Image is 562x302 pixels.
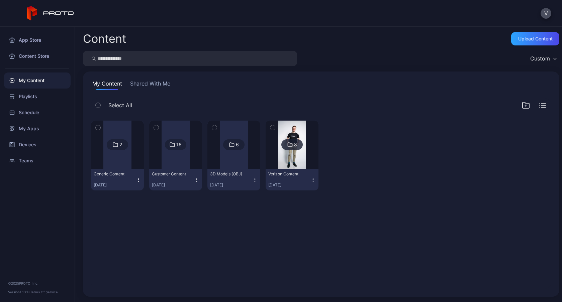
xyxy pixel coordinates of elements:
[8,281,67,286] div: © 2025 PROTO, Inc.
[83,33,126,44] div: Content
[4,72,71,89] a: My Content
[294,142,297,148] div: 8
[149,169,202,190] button: Customer Content[DATE]
[108,101,132,109] span: Select All
[119,142,122,148] div: 2
[94,182,136,188] div: [DATE]
[4,89,71,105] a: Playlists
[91,169,144,190] button: Generic Content[DATE]
[541,8,551,19] button: V
[207,169,260,190] button: 3D Models (OBJ)[DATE]
[518,36,553,41] div: Upload Content
[4,121,71,137] a: My Apps
[210,182,252,188] div: [DATE]
[129,80,172,90] button: Shared With Me
[152,182,194,188] div: [DATE]
[210,171,247,177] div: 3D Models (OBJ)
[4,32,71,48] a: App Store
[236,142,239,148] div: 6
[4,153,71,169] a: Teams
[91,80,123,90] button: My Content
[268,182,310,188] div: [DATE]
[176,142,182,148] div: 16
[8,290,30,294] span: Version 1.13.1 •
[30,290,58,294] a: Terms Of Service
[4,137,71,153] a: Devices
[266,169,318,190] button: Verizon Content[DATE]
[94,171,130,177] div: Generic Content
[527,51,559,66] button: Custom
[268,171,305,177] div: Verizon Content
[4,48,71,64] a: Content Store
[4,105,71,121] a: Schedule
[530,55,550,62] div: Custom
[152,171,189,177] div: Customer Content
[511,32,559,45] button: Upload Content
